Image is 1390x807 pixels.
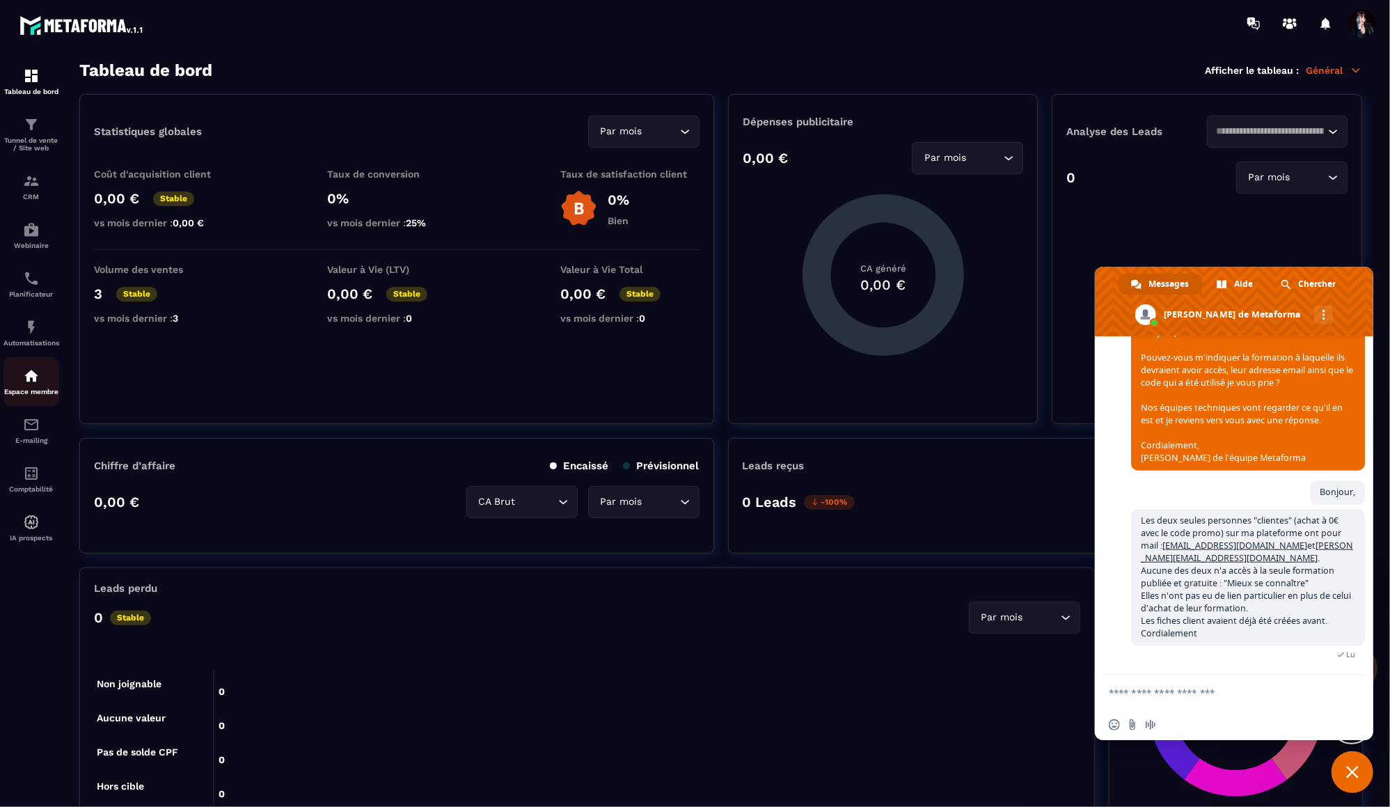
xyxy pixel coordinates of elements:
p: vs mois dernier : [560,313,700,324]
a: formationformationTunnel de vente / Site web [3,106,59,162]
img: automations [23,514,40,531]
p: Bien [608,215,629,226]
a: formationformationTableau de bord [3,57,59,106]
input: Search for option [645,124,677,139]
img: scheduler [23,270,40,287]
p: -100% [804,495,855,510]
p: CRM [3,193,59,201]
a: Fermer le chat [1332,751,1373,793]
p: Dépenses publicitaire [743,116,1024,128]
p: 0 [1066,169,1075,186]
span: Bonjour, [1320,486,1355,498]
p: Statistiques globales [94,125,202,138]
span: Par mois [597,494,645,510]
p: 0,00 € [743,150,788,166]
a: automationsautomationsEspace membre [3,357,59,406]
p: IA prospects [3,534,59,542]
img: b-badge-o.b3b20ee6.svg [560,190,597,227]
a: automationsautomationsAutomatisations [3,308,59,357]
p: 0,00 € [560,285,606,302]
tspan: Non joignable [97,678,161,690]
p: Afficher le tableau : [1205,65,1299,76]
span: 0 [406,313,412,324]
div: Search for option [466,486,578,518]
p: Stable [110,611,151,625]
img: formation [23,173,40,189]
span: CA Brut [475,494,519,510]
div: Search for option [912,142,1023,174]
p: Taux de conversion [327,169,466,180]
p: Général [1306,64,1362,77]
p: Espace membre [3,388,59,395]
img: email [23,416,40,433]
span: Chercher [1298,274,1336,295]
p: 0,00 € [327,285,372,302]
textarea: Entrez votre message... [1109,675,1332,710]
p: 0 [94,609,103,626]
p: Stable [153,191,194,206]
div: Search for option [969,602,1080,634]
span: Les deux seules personnes "clientes" (achat à 0€ avec le code promo) sur ma plateforme ont pour m... [1141,515,1353,639]
a: schedulerschedulerPlanificateur [3,260,59,308]
h3: Tableau de bord [79,61,212,80]
p: Coût d'acquisition client [94,169,233,180]
input: Search for option [519,494,555,510]
img: automations [23,221,40,238]
span: Messages [1148,274,1189,295]
p: vs mois dernier : [327,217,466,228]
input: Search for option [969,150,1000,166]
p: Volume des ventes [94,264,233,275]
span: Par mois [1245,170,1293,185]
p: vs mois dernier : [327,313,466,324]
span: 0,00 € [173,217,204,228]
p: Tunnel de vente / Site web [3,136,59,152]
p: E-mailing [3,437,59,444]
span: 25% [406,217,426,228]
span: Lu [1346,650,1355,659]
input: Search for option [1026,610,1057,625]
p: 0 Leads [743,494,797,510]
p: Taux de satisfaction client [560,169,700,180]
p: Encaissé [550,460,609,472]
p: Stable [386,287,427,301]
span: Insérer un emoji [1109,719,1120,730]
a: emailemailE-mailing [3,406,59,455]
img: automations [23,368,40,384]
p: Tableau de bord [3,88,59,95]
div: Search for option [588,116,700,148]
input: Search for option [1293,170,1325,185]
tspan: Pas de solde CPF [97,746,178,758]
p: 3 [94,285,102,302]
p: Leads reçus [743,460,805,472]
p: vs mois dernier : [94,217,233,228]
p: vs mois dernier : [94,313,233,324]
p: Chiffre d’affaire [94,460,175,472]
img: accountant [23,465,40,482]
input: Search for option [1216,124,1325,139]
p: Webinaire [3,242,59,249]
a: accountantaccountantComptabilité [3,455,59,503]
p: 0,00 € [94,494,139,510]
div: Search for option [588,486,700,518]
p: Automatisations [3,339,59,347]
p: 0,00 € [94,190,139,207]
p: Valeur à Vie (LTV) [327,264,466,275]
span: Par mois [597,124,645,139]
input: Search for option [645,494,677,510]
span: 0 [639,313,645,324]
img: formation [23,116,40,133]
tspan: Hors cible [97,781,144,792]
a: formationformationCRM [3,162,59,211]
span: Par mois [921,150,969,166]
p: 0% [327,190,466,207]
span: Aide [1234,274,1253,295]
p: Stable [619,287,661,301]
div: Search for option [1207,116,1348,148]
p: Analyse des Leads [1066,125,1207,138]
img: logo [19,13,145,38]
span: Envoyer un fichier [1127,719,1138,730]
p: Stable [116,287,157,301]
span: Message audio [1145,719,1156,730]
p: 0% [608,191,629,208]
a: Aide [1204,274,1267,295]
